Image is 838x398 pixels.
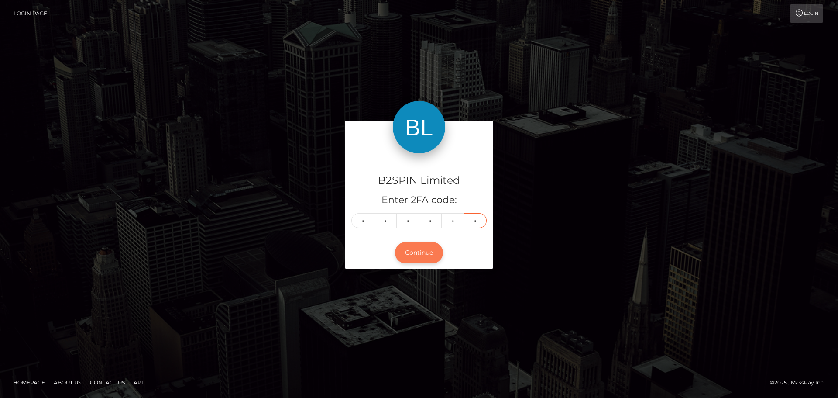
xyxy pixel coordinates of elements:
[14,4,47,23] a: Login Page
[86,376,128,389] a: Contact Us
[10,376,48,389] a: Homepage
[790,4,823,23] a: Login
[351,173,487,188] h4: B2SPIN Limited
[50,376,85,389] a: About Us
[130,376,147,389] a: API
[393,101,445,153] img: B2SPIN Limited
[351,194,487,207] h5: Enter 2FA code:
[770,378,831,388] div: © 2025 , MassPay Inc.
[395,242,443,263] button: Continue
